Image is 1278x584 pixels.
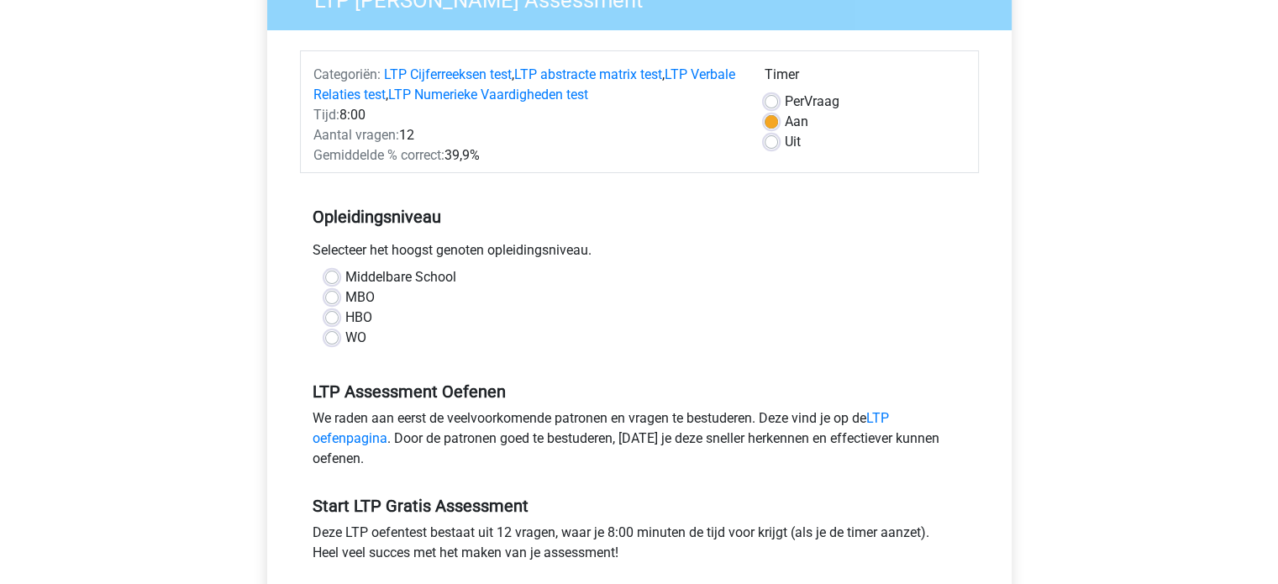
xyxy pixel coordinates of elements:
[301,105,752,125] div: 8:00
[345,267,456,287] label: Middelbare School
[785,92,839,112] label: Vraag
[313,147,444,163] span: Gemiddelde % correct:
[388,87,588,103] a: LTP Numerieke Vaardigheden test
[785,132,801,152] label: Uit
[765,65,965,92] div: Timer
[345,287,375,308] label: MBO
[345,308,372,328] label: HBO
[313,107,339,123] span: Tijd:
[300,408,979,476] div: We raden aan eerst de veelvoorkomende patronen en vragen te bestuderen. Deze vind je op de . Door...
[313,496,966,516] h5: Start LTP Gratis Assessment
[300,240,979,267] div: Selecteer het hoogst genoten opleidingsniveau.
[301,145,752,166] div: 39,9%
[313,200,966,234] h5: Opleidingsniveau
[301,65,752,105] div: , , ,
[301,125,752,145] div: 12
[785,112,808,132] label: Aan
[345,328,366,348] label: WO
[514,66,662,82] a: LTP abstracte matrix test
[313,381,966,402] h5: LTP Assessment Oefenen
[300,523,979,570] div: Deze LTP oefentest bestaat uit 12 vragen, waar je 8:00 minuten de tijd voor krijgt (als je de tim...
[384,66,512,82] a: LTP Cijferreeksen test
[313,66,381,82] span: Categoriën:
[785,93,804,109] span: Per
[313,127,399,143] span: Aantal vragen:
